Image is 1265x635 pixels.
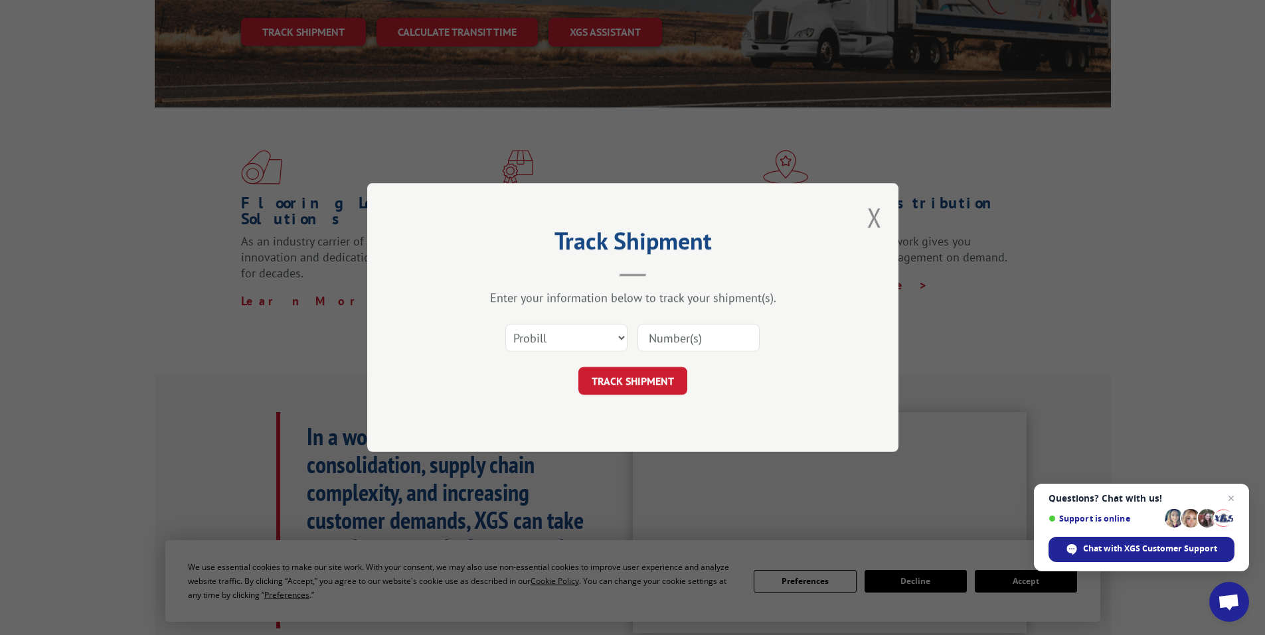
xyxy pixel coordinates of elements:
[1049,493,1234,504] span: Questions? Chat with us!
[434,290,832,305] div: Enter your information below to track your shipment(s).
[1083,543,1217,555] span: Chat with XGS Customer Support
[1049,514,1160,524] span: Support is online
[1049,537,1234,562] span: Chat with XGS Customer Support
[1209,582,1249,622] a: Open chat
[578,367,687,395] button: TRACK SHIPMENT
[434,232,832,257] h2: Track Shipment
[867,200,882,235] button: Close modal
[637,324,760,352] input: Number(s)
